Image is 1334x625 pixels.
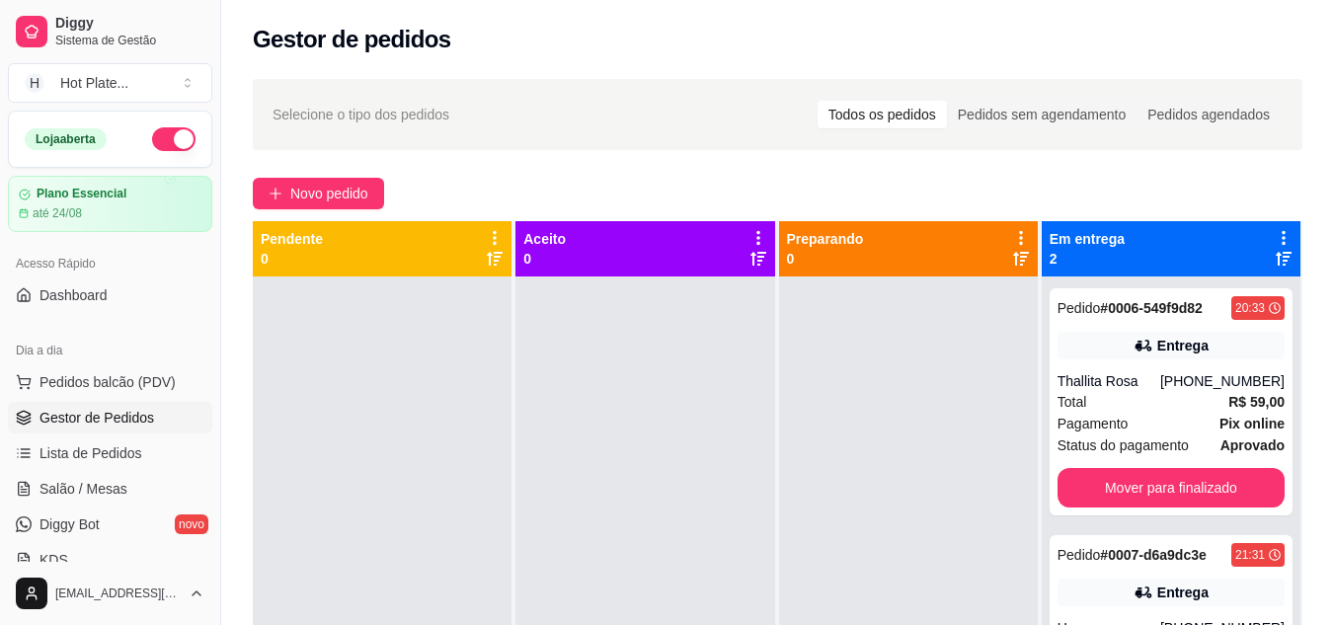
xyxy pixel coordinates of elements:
[273,104,449,125] span: Selecione o tipo dos pedidos
[523,249,566,269] p: 0
[1160,371,1285,391] div: [PHONE_NUMBER]
[25,73,44,93] span: H
[39,550,68,570] span: KDS
[290,183,368,204] span: Novo pedido
[39,479,127,499] span: Salão / Mesas
[55,33,204,48] span: Sistema de Gestão
[1050,229,1125,249] p: Em entrega
[55,15,204,33] span: Diggy
[8,570,212,617] button: [EMAIL_ADDRESS][DOMAIN_NAME]
[1058,391,1087,413] span: Total
[55,586,181,601] span: [EMAIL_ADDRESS][DOMAIN_NAME]
[1137,101,1281,128] div: Pedidos agendados
[1220,437,1285,453] strong: aprovado
[39,372,176,392] span: Pedidos balcão (PDV)
[8,437,212,469] a: Lista de Pedidos
[253,24,451,55] h2: Gestor de pedidos
[33,205,82,221] article: até 24/08
[1219,416,1285,431] strong: Pix online
[261,249,323,269] p: 0
[8,402,212,433] a: Gestor de Pedidos
[39,514,100,534] span: Diggy Bot
[8,176,212,232] a: Plano Essencialaté 24/08
[39,285,108,305] span: Dashboard
[25,128,107,150] div: Loja aberta
[1157,336,1209,355] div: Entrega
[1100,300,1203,316] strong: # 0006-549f9d82
[253,178,384,209] button: Novo pedido
[947,101,1137,128] div: Pedidos sem agendamento
[8,473,212,505] a: Salão / Mesas
[60,73,128,93] div: Hot Plate ...
[39,408,154,428] span: Gestor de Pedidos
[269,187,282,200] span: plus
[1235,547,1265,563] div: 21:31
[523,229,566,249] p: Aceito
[1058,547,1101,563] span: Pedido
[1058,371,1160,391] div: Thallita Rosa
[1058,300,1101,316] span: Pedido
[261,229,323,249] p: Pendente
[8,279,212,311] a: Dashboard
[1235,300,1265,316] div: 20:33
[787,249,864,269] p: 0
[39,443,142,463] span: Lista de Pedidos
[8,8,212,55] a: DiggySistema de Gestão
[8,366,212,398] button: Pedidos balcão (PDV)
[787,229,864,249] p: Preparando
[8,544,212,576] a: KDS
[37,187,126,201] article: Plano Essencial
[152,127,196,151] button: Alterar Status
[1228,394,1285,410] strong: R$ 59,00
[8,248,212,279] div: Acesso Rápido
[8,508,212,540] a: Diggy Botnovo
[1058,468,1285,508] button: Mover para finalizado
[1058,413,1129,434] span: Pagamento
[1157,583,1209,602] div: Entrega
[818,101,947,128] div: Todos os pedidos
[1100,547,1206,563] strong: # 0007-d6a9dc3e
[8,335,212,366] div: Dia a dia
[1058,434,1189,456] span: Status do pagamento
[8,63,212,103] button: Select a team
[1050,249,1125,269] p: 2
